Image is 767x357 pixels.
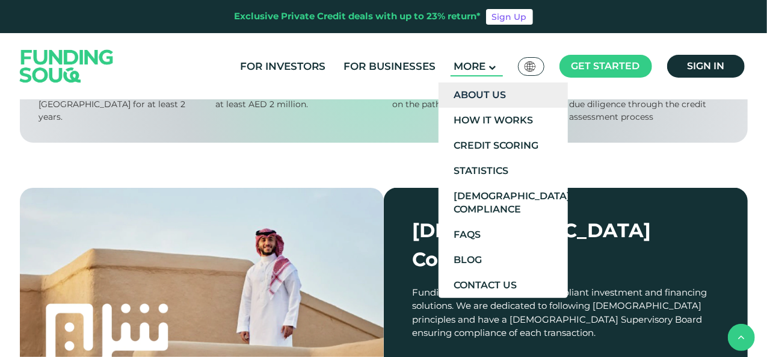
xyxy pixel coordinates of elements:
[439,247,568,273] a: Blog
[439,273,568,298] a: Contact Us
[439,108,568,133] a: How It Works
[687,60,724,72] span: Sign in
[454,60,485,72] span: More
[39,85,198,123] div: Businesses must be registered in the [GEOGRAPHIC_DATA] for at least 2 years.
[340,57,439,76] a: For Businesses
[439,158,568,184] a: Statistics
[413,217,719,275] div: [DEMOGRAPHIC_DATA] Compliance
[237,57,328,76] a: For Investors
[439,222,568,247] a: FAQs
[439,133,568,158] a: Credit Scoring
[439,82,568,108] a: About Us
[570,85,728,123] div: All businesses will undergo extensive due diligence through the credit assessment process
[486,9,533,25] a: Sign Up
[8,36,126,96] img: Logo
[439,184,568,222] a: [DEMOGRAPHIC_DATA] Compliance
[235,10,481,23] div: Exclusive Private Credit deals with up to 23% return*
[728,324,755,351] button: back
[571,60,640,72] span: Get started
[667,55,745,78] a: Sign in
[525,61,535,72] img: SA Flag
[413,287,719,341] div: Funding Souq offers Shariah-compliant investment and financing solutions. We are dedicated to fol...
[216,85,375,111] div: The venture must have a revenue of at least AED 2 million.
[393,85,552,111] div: The business should be profitable or on the path to profitability.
